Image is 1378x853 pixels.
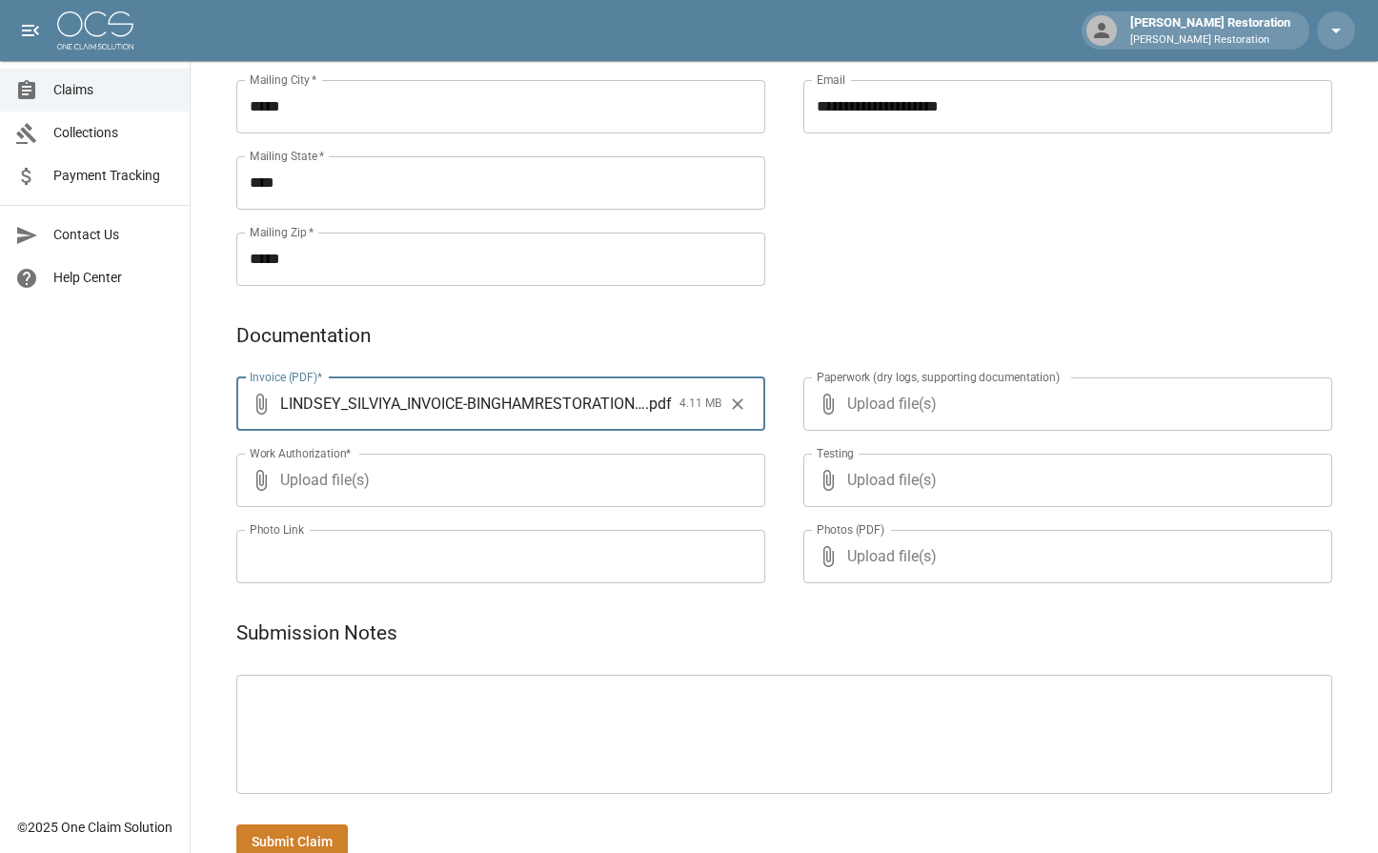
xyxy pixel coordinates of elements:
div: [PERSON_NAME] Restoration [1123,13,1298,48]
label: Testing [817,445,854,461]
label: Work Authorization* [250,445,352,461]
button: open drawer [11,11,50,50]
span: . pdf [645,393,672,415]
span: Contact Us [53,225,174,245]
label: Mailing City [250,71,317,88]
p: [PERSON_NAME] Restoration [1130,32,1290,49]
button: Clear [723,390,752,418]
label: Photo Link [250,521,304,538]
span: Upload file(s) [847,530,1281,583]
label: Paperwork (dry logs, supporting documentation) [817,369,1060,385]
label: Mailing Zip [250,224,314,240]
img: ocs-logo-white-transparent.png [57,11,133,50]
span: Upload file(s) [280,454,714,507]
span: Collections [53,123,174,143]
label: Email [817,71,845,88]
span: Payment Tracking [53,166,174,186]
label: Mailing State [250,148,324,164]
span: Help Center [53,268,174,288]
label: Invoice (PDF)* [250,369,323,385]
span: Upload file(s) [847,454,1281,507]
div: © 2025 One Claim Solution [17,818,172,837]
span: LINDSEY_SILVIYA_INVOICE-BINGHAMRESTORATION-LEHI [280,393,645,415]
span: 4.11 MB [679,395,721,414]
span: Claims [53,80,174,100]
span: Upload file(s) [847,377,1281,431]
label: Photos (PDF) [817,521,884,538]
